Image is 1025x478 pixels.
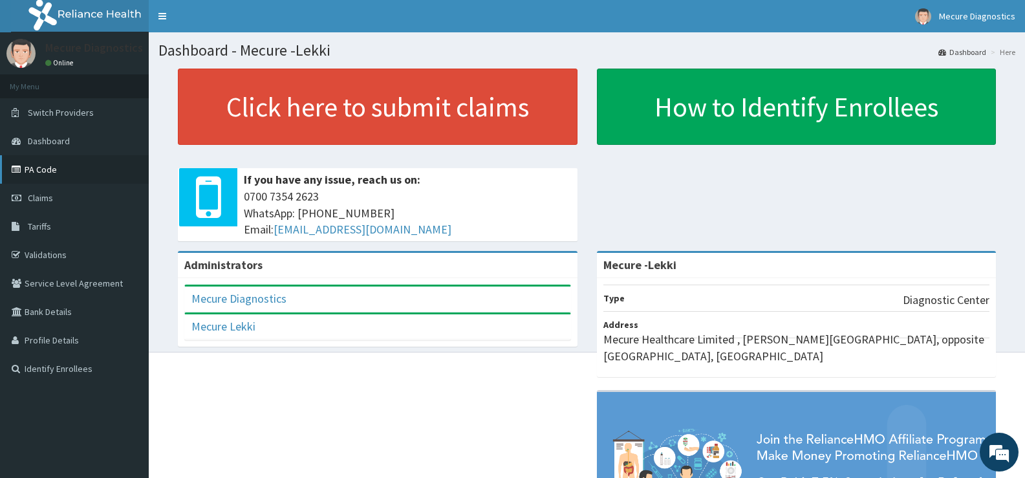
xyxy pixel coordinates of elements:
[191,319,255,334] a: Mecure Lekki
[45,42,143,54] p: Mecure Diagnostics
[191,291,286,306] a: Mecure Diagnostics
[244,172,420,187] b: If you have any issue, reach us on:
[939,10,1015,22] span: Mecure Diagnostics
[28,135,70,147] span: Dashboard
[603,319,638,331] b: Address
[184,257,263,272] b: Administrators
[597,69,997,145] a: How to Identify Enrollees
[603,292,625,304] b: Type
[45,58,76,67] a: Online
[903,292,989,309] p: Diagnostic Center
[938,47,986,58] a: Dashboard
[987,47,1015,58] li: Here
[603,331,990,364] p: Mecure Healthcare Limited , [PERSON_NAME][GEOGRAPHIC_DATA], opposite [GEOGRAPHIC_DATA], [GEOGRAPH...
[28,107,94,118] span: Switch Providers
[158,42,1015,59] h1: Dashboard - Mecure -Lekki
[603,257,676,272] strong: Mecure -Lekki
[244,188,571,238] span: 0700 7354 2623 WhatsApp: [PHONE_NUMBER] Email:
[6,39,36,68] img: User Image
[178,69,577,145] a: Click here to submit claims
[915,8,931,25] img: User Image
[28,221,51,232] span: Tariffs
[274,222,451,237] a: [EMAIL_ADDRESS][DOMAIN_NAME]
[28,192,53,204] span: Claims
